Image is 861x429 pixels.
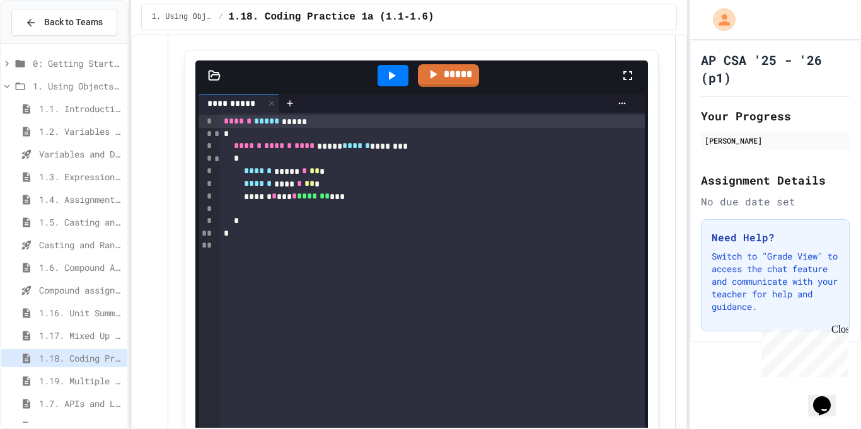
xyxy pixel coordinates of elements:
[712,250,839,313] p: Switch to "Grade View" to access the chat feature and communicate with your teacher for help and ...
[712,230,839,245] h3: Need Help?
[39,329,122,342] span: 1.17. Mixed Up Code Practice 1.1-1.6
[701,194,850,209] div: No due date set
[39,102,122,115] span: 1.1. Introduction to Algorithms, Programming, and Compilers
[756,324,848,377] iframe: chat widget
[33,57,122,70] span: 0: Getting Started
[5,5,87,80] div: Chat with us now!Close
[705,135,846,146] div: [PERSON_NAME]
[228,9,434,25] span: 1.18. Coding Practice 1a (1.1-1.6)
[701,171,850,189] h2: Assignment Details
[219,12,223,22] span: /
[39,238,122,251] span: Casting and Ranges of variables - Quiz
[700,5,739,34] div: My Account
[33,79,122,93] span: 1. Using Objects and Methods
[39,397,122,410] span: 1.7. APIs and Libraries
[39,261,122,274] span: 1.6. Compound Assignment Operators
[701,51,850,86] h1: AP CSA '25 - '26 (p1)
[39,306,122,319] span: 1.16. Unit Summary 1a (1.1-1.6)
[39,147,122,161] span: Variables and Data Types - Quiz
[39,283,122,297] span: Compound assignment operators - Quiz
[39,215,122,229] span: 1.5. Casting and Ranges of Values
[39,170,122,183] span: 1.3. Expressions and Output [New]
[44,16,103,29] span: Back to Teams
[39,352,122,365] span: 1.18. Coding Practice 1a (1.1-1.6)
[808,379,848,416] iframe: chat widget
[39,193,122,206] span: 1.4. Assignment and Input
[11,9,117,36] button: Back to Teams
[39,125,122,138] span: 1.2. Variables and Data Types
[39,374,122,387] span: 1.19. Multiple Choice Exercises for Unit 1a (1.1-1.6)
[701,107,850,125] h2: Your Progress
[152,12,214,22] span: 1. Using Objects and Methods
